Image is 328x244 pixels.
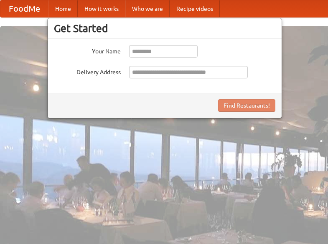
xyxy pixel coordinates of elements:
[125,0,170,17] a: Who we are
[54,45,121,55] label: Your Name
[170,0,220,17] a: Recipe videos
[54,22,275,35] h3: Get Started
[54,66,121,76] label: Delivery Address
[218,99,275,112] button: Find Restaurants!
[78,0,125,17] a: How it works
[48,0,78,17] a: Home
[0,0,48,17] a: FoodMe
